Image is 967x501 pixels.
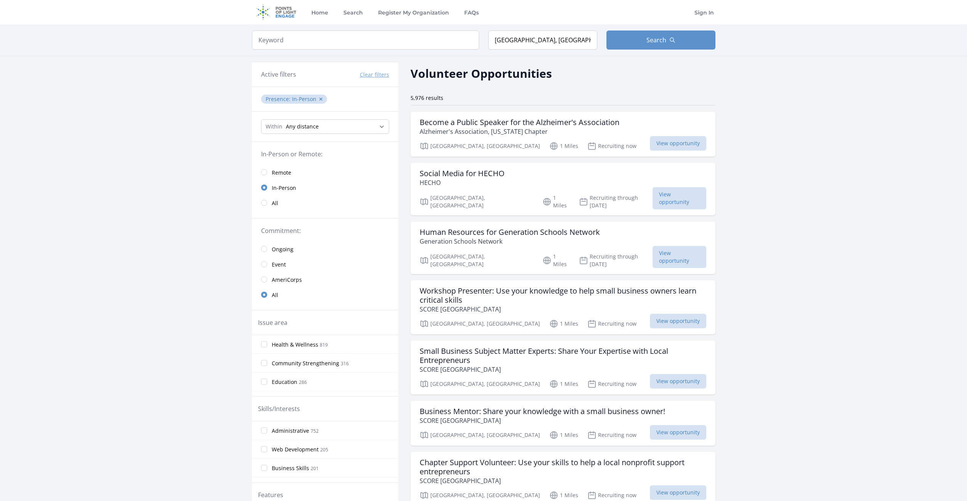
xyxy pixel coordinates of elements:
a: Human Resources for Generation Schools Network Generation Schools Network [GEOGRAPHIC_DATA], [GEO... [411,222,715,274]
span: All [272,291,278,299]
span: 752 [311,428,319,434]
button: Clear filters [360,71,389,79]
span: View opportunity [653,246,706,268]
input: Community Strengthening 316 [261,360,267,366]
span: Health & Wellness [272,341,318,348]
p: Recruiting now [587,491,637,500]
legend: Skills/Interests [258,404,300,413]
a: Social Media for HECHO HECHO [GEOGRAPHIC_DATA], [GEOGRAPHIC_DATA] 1 Miles Recruiting through [DAT... [411,163,715,215]
input: Business Skills 201 [261,465,267,471]
p: 1 Miles [549,319,578,328]
span: 316 [341,360,349,367]
p: 1 Miles [549,379,578,389]
p: Recruiting now [587,319,637,328]
a: All [252,195,398,210]
p: SCORE [GEOGRAPHIC_DATA] [420,365,706,374]
span: 5,976 results [411,94,443,101]
p: Generation Schools Network [420,237,600,246]
h3: Active filters [261,70,296,79]
a: Small Business Subject Matter Experts: Share Your Expertise with Local Entrepreneurs SCORE [GEOGR... [411,340,715,395]
span: AmeriCorps [272,276,302,284]
span: Business Skills [272,464,309,472]
p: Recruiting now [587,379,637,389]
a: Business Mentor: Share your knowledge with a small business owner! SCORE [GEOGRAPHIC_DATA] [GEOGR... [411,401,715,446]
h3: Human Resources for Generation Schools Network [420,228,600,237]
span: In-Person [292,95,316,103]
span: Web Development [272,446,319,453]
select: Search Radius [261,119,389,134]
span: View opportunity [653,187,706,209]
input: Health & Wellness 819 [261,341,267,347]
span: 205 [320,446,328,453]
h2: Volunteer Opportunities [411,65,552,82]
button: Search [606,31,715,50]
button: ✕ [319,95,323,103]
h3: Small Business Subject Matter Experts: Share Your Expertise with Local Entrepreneurs [420,347,706,365]
p: 1 Miles [549,430,578,440]
a: Remote [252,165,398,180]
span: 201 [311,465,319,472]
a: Workshop Presenter: Use your knowledge to help small business owners learn critical skills SCORE ... [411,280,715,334]
p: [GEOGRAPHIC_DATA], [GEOGRAPHIC_DATA] [420,194,534,209]
p: 1 Miles [542,253,570,268]
p: HECHO [420,178,505,187]
span: 286 [299,379,307,385]
p: Recruiting now [587,141,637,151]
span: View opportunity [650,374,706,389]
span: 819 [320,342,328,348]
span: View opportunity [650,485,706,500]
h3: Social Media for HECHO [420,169,505,178]
a: Ongoing [252,241,398,257]
input: Keyword [252,31,479,50]
h3: Chapter Support Volunteer: Use your skills to help a local nonprofit support entrepreneurs [420,458,706,476]
p: 1 Miles [549,491,578,500]
legend: In-Person or Remote: [261,149,389,159]
a: All [252,287,398,302]
span: All [272,199,278,207]
p: [GEOGRAPHIC_DATA], [GEOGRAPHIC_DATA] [420,491,540,500]
a: Become a Public Speaker for the Alzheimer's Association Alzheimer's Association, [US_STATE] Chapt... [411,112,715,157]
span: Ongoing [272,246,293,253]
span: View opportunity [650,425,706,440]
p: [GEOGRAPHIC_DATA], [GEOGRAPHIC_DATA] [420,430,540,440]
h3: Become a Public Speaker for the Alzheimer's Association [420,118,619,127]
p: [GEOGRAPHIC_DATA], [GEOGRAPHIC_DATA] [420,379,540,389]
p: [GEOGRAPHIC_DATA], [GEOGRAPHIC_DATA] [420,319,540,328]
span: Community Strengthening [272,360,339,367]
p: 1 Miles [542,194,570,209]
legend: Issue area [258,318,287,327]
p: Recruiting through [DATE] [579,253,653,268]
p: Recruiting through [DATE] [579,194,653,209]
span: Education [272,378,297,386]
span: In-Person [272,184,296,192]
a: AmeriCorps [252,272,398,287]
span: Administrative [272,427,309,435]
span: Presence : [266,95,292,103]
p: SCORE [GEOGRAPHIC_DATA] [420,305,706,314]
input: Web Development 205 [261,446,267,452]
input: Administrative 752 [261,427,267,434]
a: In-Person [252,180,398,195]
h3: Workshop Presenter: Use your knowledge to help small business owners learn critical skills [420,286,706,305]
a: Event [252,257,398,272]
p: [GEOGRAPHIC_DATA], [GEOGRAPHIC_DATA] [420,253,534,268]
span: Remote [272,169,291,177]
span: Search [646,35,666,45]
input: Location [488,31,597,50]
p: 1 Miles [549,141,578,151]
p: SCORE [GEOGRAPHIC_DATA] [420,476,706,485]
span: View opportunity [650,136,706,151]
legend: Commitment: [261,226,389,235]
input: Education 286 [261,379,267,385]
p: Recruiting now [587,430,637,440]
p: [GEOGRAPHIC_DATA], [GEOGRAPHIC_DATA] [420,141,540,151]
p: Alzheimer's Association, [US_STATE] Chapter [420,127,619,136]
span: View opportunity [650,314,706,328]
legend: Features [258,490,283,499]
span: Event [272,261,286,268]
h3: Business Mentor: Share your knowledge with a small business owner! [420,407,665,416]
p: SCORE [GEOGRAPHIC_DATA] [420,416,665,425]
